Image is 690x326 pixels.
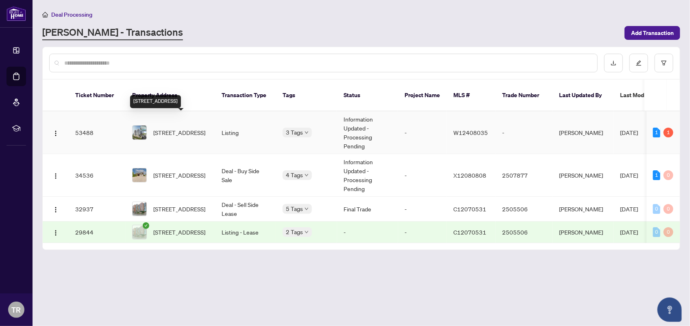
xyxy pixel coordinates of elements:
[653,204,660,214] div: 0
[661,60,667,66] span: filter
[620,205,638,213] span: [DATE]
[620,91,670,100] span: Last Modified Date
[153,204,205,213] span: [STREET_ADDRESS]
[130,95,181,108] div: [STREET_ADDRESS]
[42,26,183,40] a: [PERSON_NAME] - Transactions
[286,128,303,137] span: 3 Tags
[305,173,309,177] span: down
[69,80,126,111] th: Ticket Number
[629,54,648,72] button: edit
[447,80,496,111] th: MLS #
[133,202,146,216] img: thumbnail-img
[69,111,126,154] td: 53488
[153,128,205,137] span: [STREET_ADDRESS]
[215,222,276,243] td: Listing - Lease
[215,197,276,222] td: Deal - Sell Side Lease
[553,197,614,222] td: [PERSON_NAME]
[143,222,149,229] span: check-circle
[215,111,276,154] td: Listing
[664,204,673,214] div: 0
[305,207,309,211] span: down
[153,171,205,180] span: [STREET_ADDRESS]
[337,197,398,222] td: Final Trade
[52,130,59,137] img: Logo
[453,172,486,179] span: X12080808
[153,228,205,237] span: [STREET_ADDRESS]
[496,222,553,243] td: 2505506
[398,222,447,243] td: -
[49,226,62,239] button: Logo
[620,172,638,179] span: [DATE]
[553,222,614,243] td: [PERSON_NAME]
[51,11,92,18] span: Deal Processing
[305,230,309,234] span: down
[133,225,146,239] img: thumbnail-img
[398,111,447,154] td: -
[337,111,398,154] td: Information Updated - Processing Pending
[52,230,59,236] img: Logo
[655,54,673,72] button: filter
[631,26,674,39] span: Add Transaction
[398,154,447,197] td: -
[69,222,126,243] td: 29844
[604,54,623,72] button: download
[653,227,660,237] div: 0
[49,126,62,139] button: Logo
[337,80,398,111] th: Status
[620,228,638,236] span: [DATE]
[664,128,673,137] div: 1
[664,227,673,237] div: 0
[653,128,660,137] div: 1
[286,227,303,237] span: 2 Tags
[620,129,638,136] span: [DATE]
[553,111,614,154] td: [PERSON_NAME]
[636,60,642,66] span: edit
[496,197,553,222] td: 2505506
[496,80,553,111] th: Trade Number
[49,169,62,182] button: Logo
[7,6,26,21] img: logo
[657,298,682,322] button: Open asap
[126,80,215,111] th: Property Address
[52,206,59,213] img: Logo
[611,60,616,66] span: download
[453,228,486,236] span: C12070531
[69,197,126,222] td: 32937
[215,80,276,111] th: Transaction Type
[398,80,447,111] th: Project Name
[133,168,146,182] img: thumbnail-img
[215,154,276,197] td: Deal - Buy Side Sale
[398,197,447,222] td: -
[286,170,303,180] span: 4 Tags
[286,204,303,213] span: 5 Tags
[69,154,126,197] td: 34536
[12,304,21,315] span: TR
[453,129,488,136] span: W12408035
[276,80,337,111] th: Tags
[52,173,59,179] img: Logo
[49,202,62,215] button: Logo
[337,222,398,243] td: -
[496,111,553,154] td: -
[553,154,614,197] td: [PERSON_NAME]
[337,154,398,197] td: Information Updated - Processing Pending
[305,130,309,135] span: down
[614,80,687,111] th: Last Modified Date
[42,12,48,17] span: home
[553,80,614,111] th: Last Updated By
[625,26,680,40] button: Add Transaction
[496,154,553,197] td: 2507877
[133,126,146,139] img: thumbnail-img
[664,170,673,180] div: 0
[653,170,660,180] div: 1
[453,205,486,213] span: C12070531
